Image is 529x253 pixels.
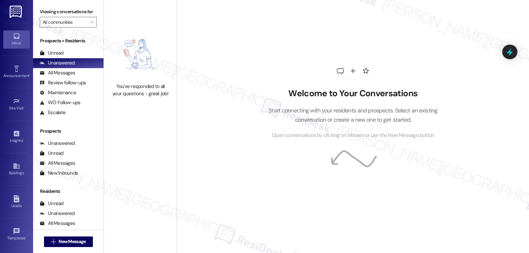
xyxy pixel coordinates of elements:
img: ResiDesk Logo [10,6,23,18]
a: Inbox [3,30,30,48]
div: Escalate [40,109,65,116]
label: Viewing conversations for [40,7,97,17]
button: New Message [44,236,93,247]
a: Templates • [3,226,30,243]
div: Unanswered [40,140,75,147]
div: Maintenance [40,89,76,96]
div: Residents [33,188,103,195]
i:  [90,20,94,25]
img: empty-state [111,29,169,80]
div: Unread [40,200,63,207]
i:  [51,239,56,244]
h2: Welcome to Your Conversations [259,88,448,99]
div: All Messages [40,160,75,167]
p: Start connecting with your residents and prospects. Select an existing conversation or create a n... [259,106,448,125]
div: Unanswered [40,60,75,66]
div: Unread [40,150,63,157]
div: Unread [40,50,63,57]
div: Unanswered [40,210,75,217]
div: All Messages [40,69,75,76]
span: • [25,235,26,239]
div: You've responded to all your questions - great job! [111,83,169,97]
div: Prospects [33,128,103,135]
div: Review follow-ups [40,79,86,86]
span: New Message [59,238,86,245]
a: Leads [3,193,30,211]
div: Prospects + Residents [33,37,103,44]
a: Insights • [3,128,30,146]
div: New Inbounds [40,170,78,177]
span: Open conversations by clicking on inboxes or use the New Message button [272,131,434,140]
a: Buildings [3,160,30,178]
span: • [24,105,25,109]
span: • [23,137,24,142]
a: Site Visit • [3,96,30,113]
div: WO Follow-ups [40,99,80,106]
span: • [29,72,30,77]
div: All Messages [40,220,75,227]
input: All communities [43,17,86,27]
